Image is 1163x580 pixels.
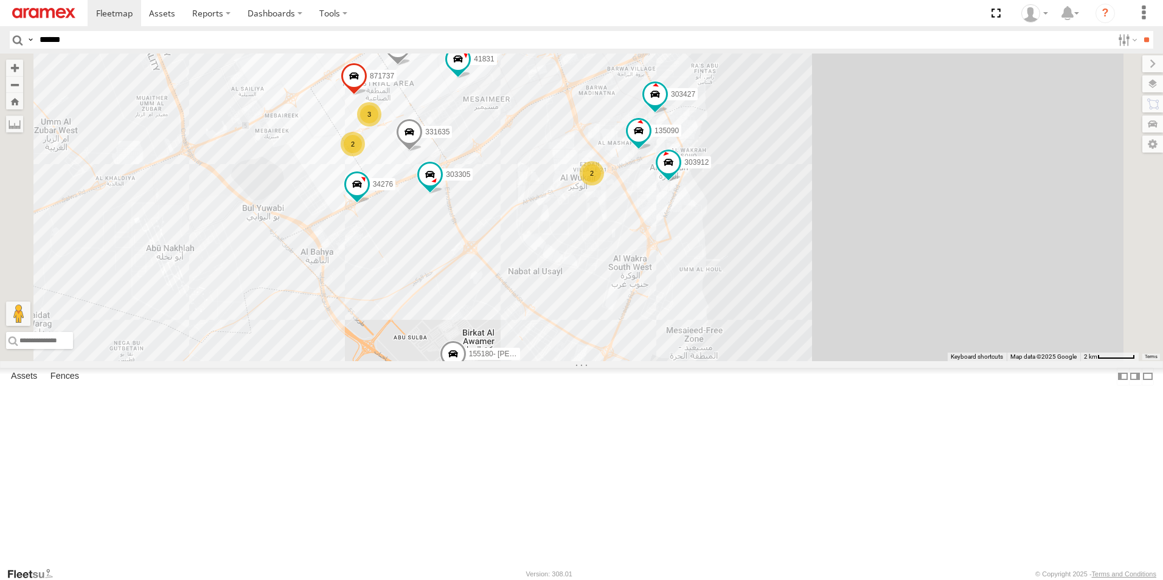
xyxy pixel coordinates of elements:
[580,161,604,185] div: 2
[474,55,494,64] span: 41831
[1113,31,1139,49] label: Search Filter Options
[1142,136,1163,153] label: Map Settings
[357,102,381,126] div: 3
[6,302,30,326] button: Drag Pegman onto the map to open Street View
[1117,368,1129,385] label: Dock Summary Table to the Left
[654,127,679,136] span: 135090
[1142,368,1154,385] label: Hide Summary Table
[469,350,558,358] span: 155180- [PERSON_NAME]
[1129,368,1141,385] label: Dock Summary Table to the Right
[26,31,35,49] label: Search Query
[951,353,1003,361] button: Keyboard shortcuts
[1035,570,1156,578] div: © Copyright 2025 -
[684,159,709,167] span: 303912
[1084,353,1097,360] span: 2 km
[6,76,23,93] button: Zoom out
[44,368,85,385] label: Fences
[526,570,572,578] div: Version: 308.01
[5,368,43,385] label: Assets
[1145,354,1158,359] a: Terms (opens in new tab)
[1017,4,1052,22] div: Mohammed Fahim
[671,90,695,98] span: 303427
[425,128,450,137] span: 331635
[1092,570,1156,578] a: Terms and Conditions
[6,93,23,109] button: Zoom Home
[6,116,23,133] label: Measure
[6,60,23,76] button: Zoom in
[1095,4,1115,23] i: ?
[341,132,365,156] div: 2
[1010,353,1077,360] span: Map data ©2025 Google
[7,568,63,580] a: Visit our Website
[446,171,470,179] span: 303305
[12,8,75,18] img: aramex-logo.svg
[1080,353,1139,361] button: Map Scale: 2 km per 58 pixels
[373,180,393,188] span: 34276
[370,72,394,80] span: 871737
